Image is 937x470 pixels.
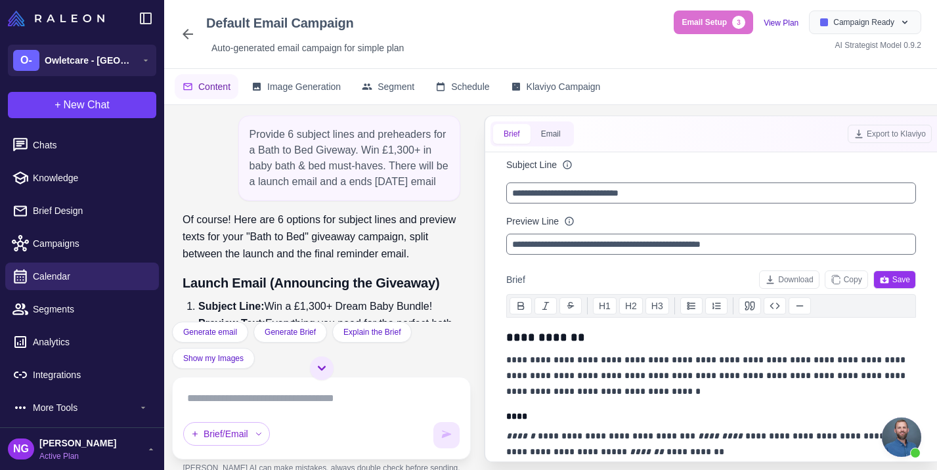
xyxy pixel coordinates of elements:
span: + [54,97,60,113]
button: Generate email [172,322,248,343]
button: H3 [645,297,669,314]
div: Click to edit campaign name [201,11,409,35]
div: NG [8,438,34,459]
button: Show my Images [172,348,255,369]
a: Knowledge [5,164,159,192]
li: Win a £1,300+ Dream Baby Bundle! Everything you need for the perfect bath and bed routine. [198,298,460,349]
span: Chats [33,138,148,152]
span: Brief Design [33,203,148,218]
a: Integrations [5,361,159,389]
button: Copy [825,270,868,289]
button: Save [873,270,916,289]
span: Show my Images [183,352,244,364]
label: Subject Line [506,158,557,172]
strong: Subject Line: [198,301,264,312]
a: Calendar [5,263,159,290]
span: Save [879,274,910,286]
button: Download [759,270,819,289]
a: Campaigns [5,230,159,257]
a: Raleon Logo [8,11,110,26]
span: Brief [506,272,525,287]
span: Email Setup [682,16,727,28]
button: Email Setup3 [674,11,753,34]
img: Raleon Logo [8,11,104,26]
label: Preview Line [506,214,559,228]
span: Calendar [33,269,148,284]
div: Brief/Email [183,422,270,446]
button: Image Generation [244,74,349,99]
button: Export to Klaviyo [848,125,932,143]
p: Of course! Here are 6 options for subject lines and preview texts for your "Bath to Bed" giveaway... [183,211,460,263]
span: Integrations [33,368,148,382]
button: Klaviyo Campaign [503,74,609,99]
button: +New Chat [8,92,156,118]
div: Open chat [882,417,921,457]
span: Campaign Ready [833,16,894,28]
span: Segments [33,302,148,316]
span: Explain the Brief [343,326,401,338]
span: 3 [732,16,745,29]
button: Explain the Brief [332,322,412,343]
span: Auto‑generated email campaign for simple plan [211,41,404,55]
button: Content [175,74,238,99]
span: Generate Brief [265,326,316,338]
span: New Chat [64,97,110,113]
button: Email [531,124,571,144]
span: Copy [831,274,862,286]
span: Schedule [451,79,489,94]
span: Segment [378,79,414,94]
a: Brief Design [5,197,159,224]
button: H2 [619,297,643,314]
strong: Launch Email (Announcing the Giveaway) [183,276,439,290]
span: [PERSON_NAME] [39,436,116,450]
span: Knowledge [33,171,148,185]
button: O-Owletcare - [GEOGRAPHIC_DATA] [8,45,156,76]
span: Owletcare - [GEOGRAPHIC_DATA] [45,53,137,68]
span: Active Plan [39,450,116,462]
button: Generate Brief [253,322,327,343]
button: Brief [493,124,531,144]
a: View Plan [764,18,798,28]
span: Analytics [33,335,148,349]
span: Image Generation [267,79,341,94]
strong: Preview Text: [198,318,265,329]
span: Klaviyo Campaign [527,79,601,94]
div: Provide 6 subject lines and preheaders for a Bath to Bed Giveway. Win £1,300+ in baby bath & bed ... [238,116,460,201]
div: Click to edit description [206,38,409,58]
span: Campaigns [33,236,148,251]
a: Segments [5,295,159,323]
button: Segment [354,74,422,99]
span: AI Strategist Model 0.9.2 [835,41,921,50]
span: Generate email [183,326,237,338]
a: Analytics [5,328,159,356]
button: Schedule [427,74,497,99]
a: Chats [5,131,159,159]
span: More Tools [33,400,138,415]
button: H1 [593,297,617,314]
div: O- [13,50,39,71]
span: Content [198,79,230,94]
